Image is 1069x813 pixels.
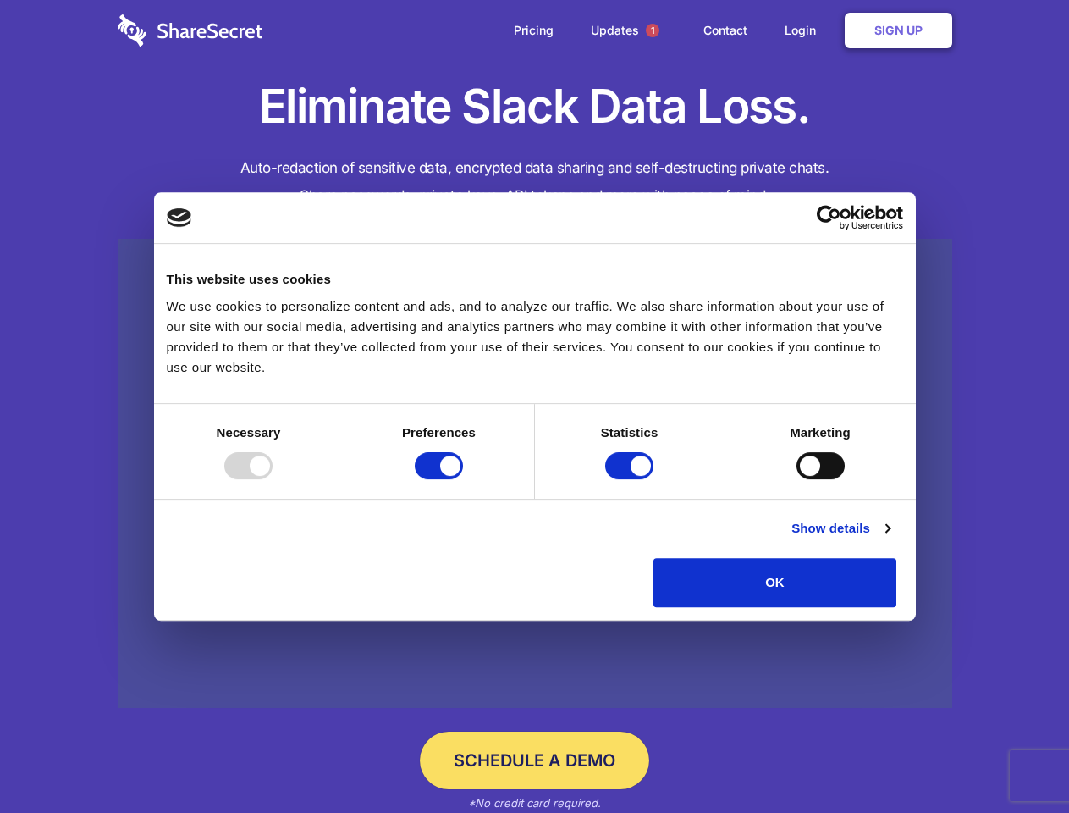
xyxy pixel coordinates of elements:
h1: Eliminate Slack Data Loss. [118,76,952,137]
div: This website uses cookies [167,269,903,290]
span: 1 [646,24,659,37]
img: logo [167,208,192,227]
h4: Auto-redaction of sensitive data, encrypted data sharing and self-destructing private chats. Shar... [118,154,952,210]
a: Sign Up [845,13,952,48]
a: Wistia video thumbnail [118,239,952,709]
strong: Necessary [217,425,281,440]
div: We use cookies to personalize content and ads, and to analyze our traffic. We also share informat... [167,296,903,378]
button: OK [653,558,896,607]
a: Contact [686,4,764,57]
em: *No credit card required. [468,796,601,810]
img: logo-wordmark-white-trans-d4663122ce5f474addd5e946df7df03e33cb6a1c49d2221995e7729f52c070b2.svg [118,14,262,47]
strong: Preferences [402,425,476,440]
strong: Statistics [601,425,658,440]
a: Login [768,4,841,57]
strong: Marketing [790,425,851,440]
a: Pricing [497,4,570,57]
a: Schedule a Demo [420,732,649,789]
a: Usercentrics Cookiebot - opens in a new window [755,205,903,230]
a: Show details [791,518,890,539]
